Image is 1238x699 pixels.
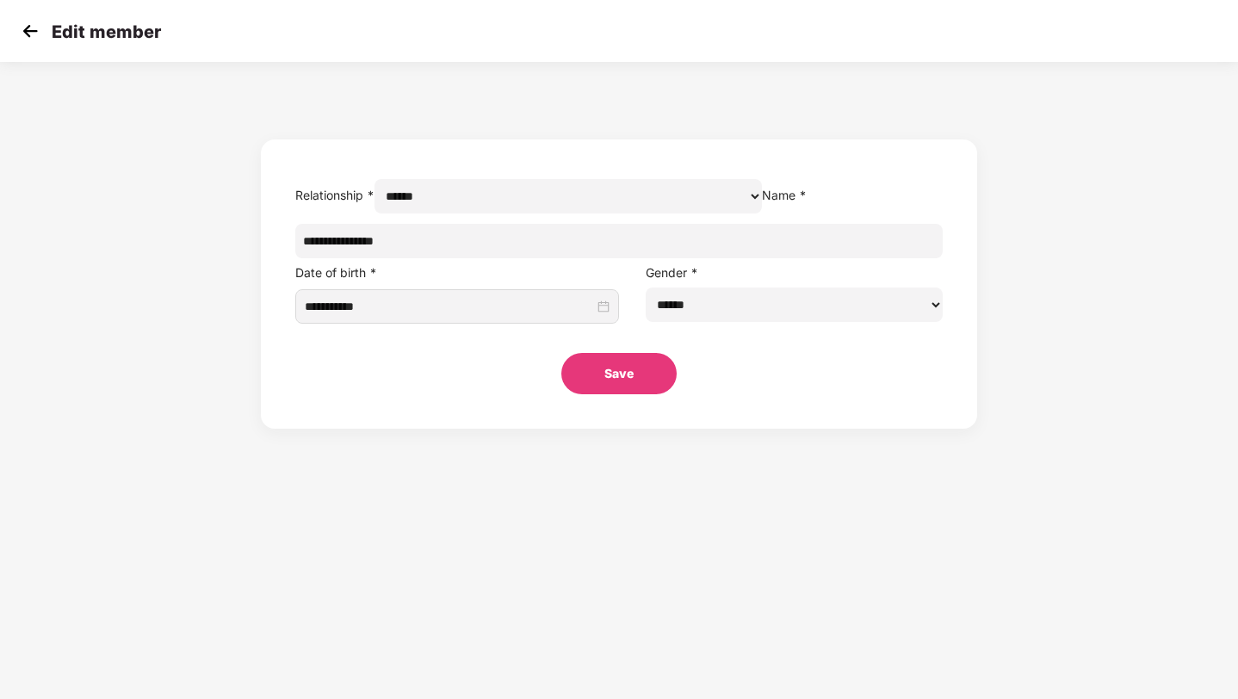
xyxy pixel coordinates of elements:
[52,22,161,42] p: Edit member
[295,265,377,280] label: Date of birth *
[646,265,698,280] label: Gender *
[17,18,43,44] img: svg+xml;base64,PHN2ZyB4bWxucz0iaHR0cDovL3d3dy53My5vcmcvMjAwMC9zdmciIHdpZHRoPSIzMCIgaGVpZ2h0PSIzMC...
[295,188,374,202] label: Relationship *
[561,353,677,394] button: Save
[762,188,807,202] label: Name *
